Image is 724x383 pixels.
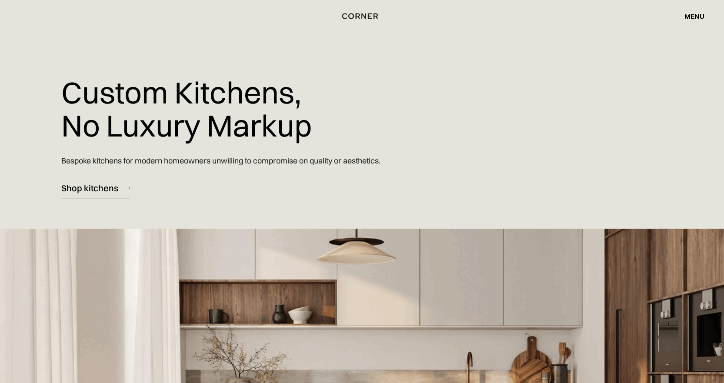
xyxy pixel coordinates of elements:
[684,13,704,20] div: menu
[61,182,118,194] div: Shop kitchens
[676,9,704,23] div: menu
[61,177,130,199] a: Shop kitchens
[333,10,390,22] a: home
[61,70,312,148] h1: Custom Kitchens, No Luxury Markup
[61,148,380,173] p: Bespoke kitchens for modern homeowners unwilling to compromise on quality or aesthetics.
